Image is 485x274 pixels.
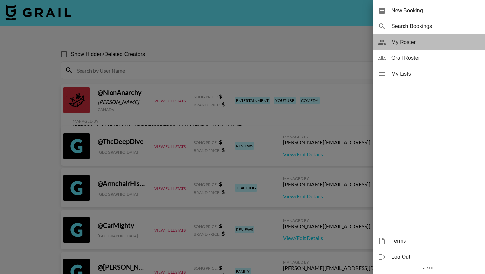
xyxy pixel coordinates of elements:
[391,22,480,30] span: Search Bookings
[391,7,480,15] span: New Booking
[373,50,485,66] div: Grail Roster
[391,237,480,245] span: Terms
[373,18,485,34] div: Search Bookings
[391,70,480,78] span: My Lists
[391,253,480,261] span: Log Out
[391,54,480,62] span: Grail Roster
[373,34,485,50] div: My Roster
[391,38,480,46] span: My Roster
[373,265,485,272] div: v [DATE]
[373,3,485,18] div: New Booking
[373,249,485,265] div: Log Out
[373,233,485,249] div: Terms
[373,66,485,82] div: My Lists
